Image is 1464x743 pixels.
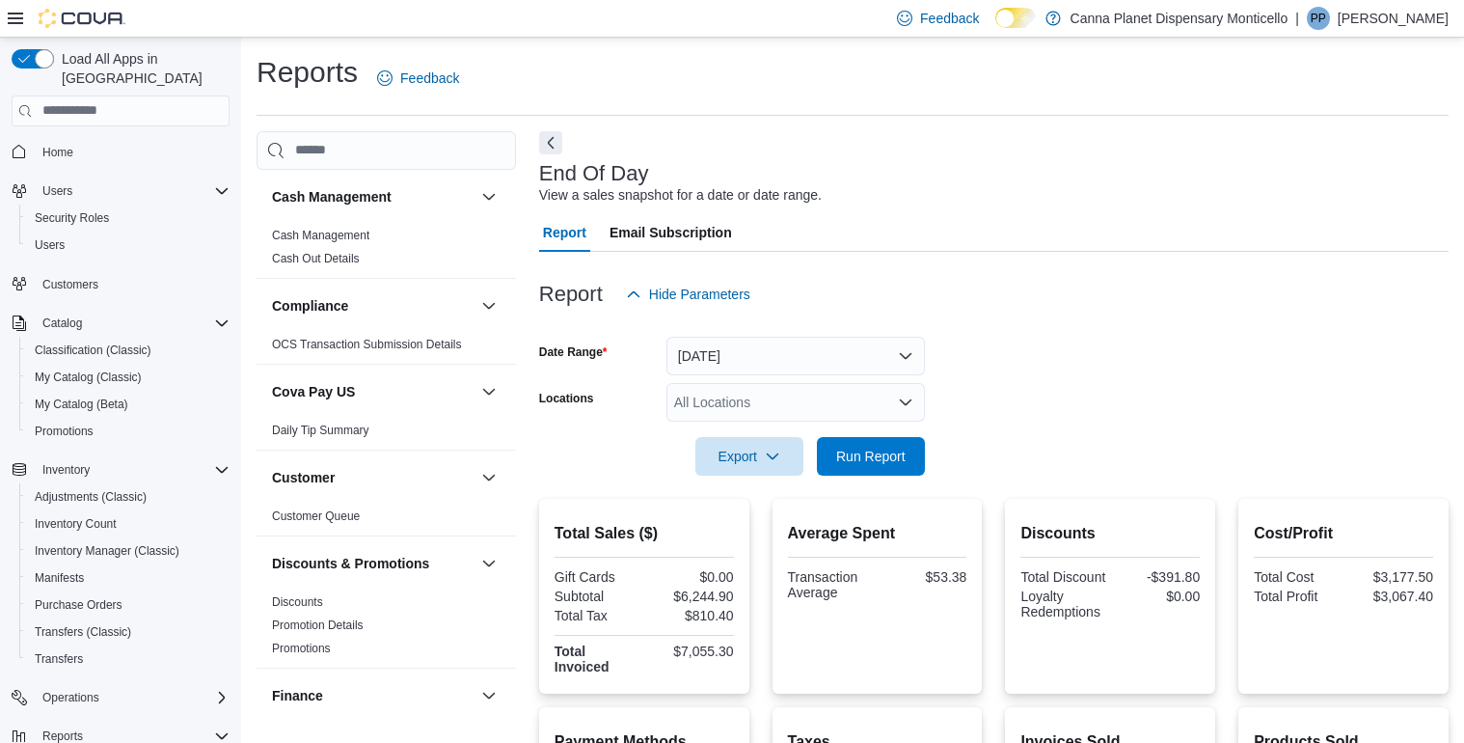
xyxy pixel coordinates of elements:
[272,686,323,705] h3: Finance
[555,569,640,585] div: Gift Cards
[477,294,501,317] button: Compliance
[618,275,758,314] button: Hide Parameters
[35,597,122,613] span: Purchase Orders
[257,224,516,278] div: Cash Management
[19,564,237,592] button: Manifests
[272,187,474,206] button: Cash Management
[272,187,392,206] h3: Cash Management
[477,466,501,489] button: Customer
[539,185,822,206] div: View a sales snapshot for a date or date range.
[555,644,610,674] strong: Total Invoiced
[539,391,594,406] label: Locations
[272,727,365,742] span: GL Account Totals
[35,140,230,164] span: Home
[27,539,230,563] span: Inventory Manager (Classic)
[42,316,82,331] span: Catalog
[1254,569,1340,585] div: Total Cost
[42,462,90,478] span: Inventory
[1071,7,1288,30] p: Canna Planet Dispensary Monticello
[555,589,640,604] div: Subtotal
[1020,522,1200,545] h2: Discounts
[19,391,237,418] button: My Catalog (Beta)
[400,69,459,88] span: Feedback
[27,366,230,389] span: My Catalog (Classic)
[477,552,501,575] button: Discounts & Promotions
[1307,7,1330,30] div: Parth Patel
[539,344,608,360] label: Date Range
[272,296,474,316] button: Compliance
[272,337,462,352] span: OCS Transaction Submission Details
[695,437,803,476] button: Export
[920,9,979,28] span: Feedback
[881,569,966,585] div: $53.38
[272,509,360,523] a: Customer Queue
[42,183,72,199] span: Users
[35,458,97,482] button: Inventory
[35,458,230,482] span: Inventory
[4,270,237,298] button: Customers
[555,522,734,545] h2: Total Sales ($)
[649,285,750,304] span: Hide Parameters
[995,28,996,29] span: Dark Mode
[272,468,474,487] button: Customer
[27,420,230,443] span: Promotions
[257,419,516,450] div: Cova Pay US
[19,337,237,364] button: Classification (Classic)
[4,310,237,337] button: Catalog
[27,512,230,536] span: Inventory Count
[1311,7,1326,30] span: PP
[369,59,467,97] a: Feedback
[1020,589,1106,619] div: Loyalty Redemptions
[27,647,91,671] a: Transfers
[35,312,90,335] button: Catalog
[27,512,124,536] a: Inventory Count
[477,684,501,707] button: Finance
[27,420,101,443] a: Promotions
[35,570,84,586] span: Manifests
[35,210,109,226] span: Security Roles
[35,273,106,296] a: Customers
[272,251,360,266] span: Cash Out Details
[35,624,131,640] span: Transfers (Classic)
[27,566,230,590] span: Manifests
[1114,589,1200,604] div: $0.00
[272,228,369,243] span: Cash Management
[54,49,230,88] span: Load All Apps in [GEOGRAPHIC_DATA]
[4,178,237,205] button: Users
[19,232,237,259] button: Users
[272,338,462,351] a: OCS Transaction Submission Details
[35,179,230,203] span: Users
[35,370,142,385] span: My Catalog (Classic)
[35,424,94,439] span: Promotions
[35,516,117,532] span: Inventory Count
[539,131,562,154] button: Next
[19,483,237,510] button: Adjustments (Classic)
[272,642,331,655] a: Promotions
[27,539,187,563] a: Inventory Manager (Classic)
[35,343,151,358] span: Classification (Classic)
[995,8,1036,28] input: Dark Mode
[272,595,323,609] a: Discounts
[35,272,230,296] span: Customers
[272,229,369,242] a: Cash Management
[272,618,364,633] span: Promotion Details
[272,252,360,265] a: Cash Out Details
[898,395,913,410] button: Open list of options
[707,437,792,476] span: Export
[27,206,230,230] span: Security Roles
[788,522,967,545] h2: Average Spent
[4,138,237,166] button: Home
[27,366,149,389] a: My Catalog (Classic)
[272,554,429,573] h3: Discounts & Promotions
[27,485,154,509] a: Adjustments (Classic)
[19,418,237,445] button: Promotions
[817,437,925,476] button: Run Report
[27,393,230,416] span: My Catalog (Beta)
[19,646,237,673] button: Transfers
[272,554,474,573] button: Discounts & Promotions
[35,651,83,667] span: Transfers
[27,393,136,416] a: My Catalog (Beta)
[257,53,358,92] h1: Reports
[788,569,874,600] div: Transaction Average
[477,380,501,403] button: Cova Pay US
